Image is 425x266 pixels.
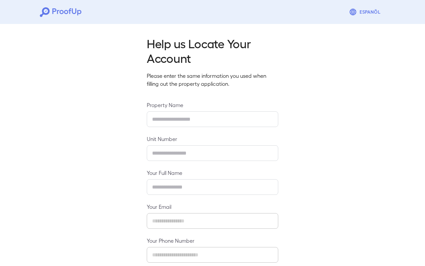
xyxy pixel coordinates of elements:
[147,203,278,210] label: Your Email
[147,135,278,143] label: Unit Number
[147,169,278,177] label: Your Full Name
[147,237,278,244] label: Your Phone Number
[346,5,385,19] button: Espanõl
[147,101,278,109] label: Property Name
[147,36,278,65] h2: Help us Locate Your Account
[147,72,278,88] p: Please enter the same information you used when filling out the property application.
